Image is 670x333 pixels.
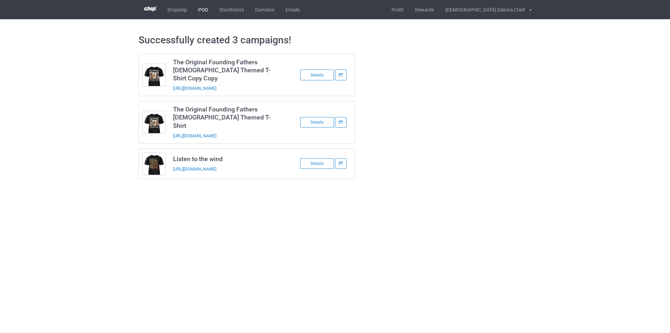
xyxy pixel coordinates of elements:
[173,166,216,172] a: [URL][DOMAIN_NAME]
[173,133,216,138] a: [URL][DOMAIN_NAME]
[173,86,216,91] a: [URL][DOMAIN_NAME]
[300,117,334,128] div: Details
[300,70,334,80] div: Details
[144,6,156,12] img: 3d383065fc803cdd16c62507c020ddf8.png
[173,105,283,129] h3: The Original Founding Fathers [DEMOGRAPHIC_DATA] Themed T-Shirt
[139,34,532,46] h1: Successfully created 3 campaigns!
[300,158,334,169] div: Details
[300,160,335,166] a: Details
[440,1,525,19] div: [DEMOGRAPHIC_DATA] Dakota Chief
[173,58,283,82] h3: The Original Founding Fathers [DEMOGRAPHIC_DATA] Themed T-Shirt Copy Copy
[300,119,335,125] a: Details
[173,155,283,163] h3: Listen to the wind
[300,72,335,78] a: Details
